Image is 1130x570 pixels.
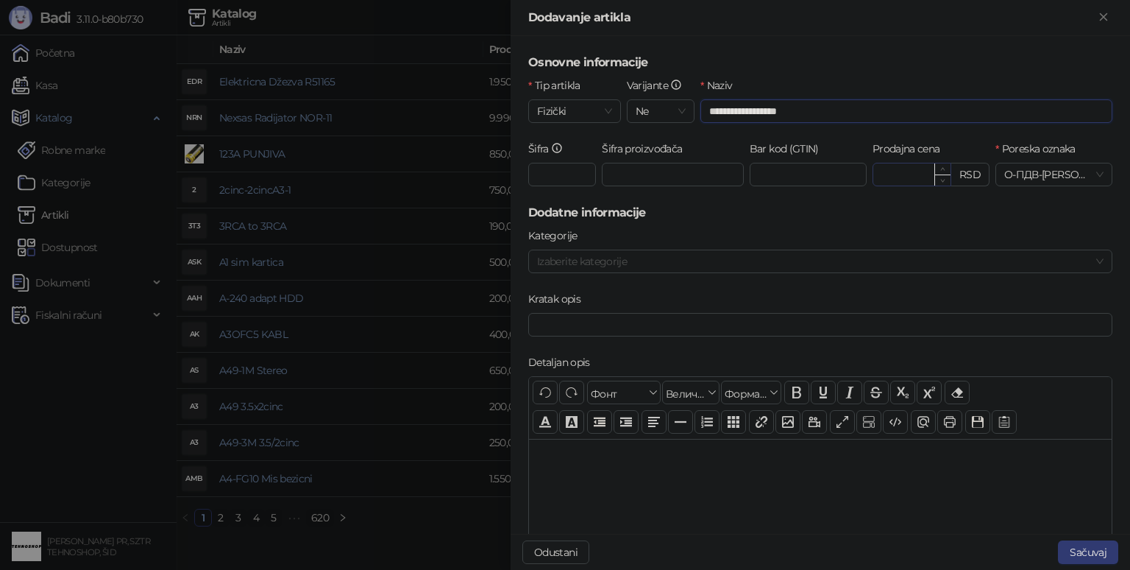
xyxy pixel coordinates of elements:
h5: Osnovne informacije [528,54,1112,71]
button: Поравнање [642,410,667,434]
span: Decrease Value [934,175,950,186]
button: Листа [694,410,719,434]
button: Прецртано [864,381,889,404]
span: Ne [636,100,686,122]
div: RSD [951,163,989,186]
label: Prodajna cena [873,141,949,157]
button: Приказ кода [883,410,908,434]
button: Боја текста [533,410,558,434]
span: up [940,166,945,172]
button: Поврати [533,381,558,404]
input: Šifra proizvođača [602,163,744,186]
div: Dodavanje artikla [528,9,1095,27]
button: Индексирано [890,381,915,404]
label: Naziv [700,77,742,94]
span: Fizički [537,100,612,122]
button: Шаблон [992,410,1017,434]
label: Tip artikla [528,77,589,94]
label: Poreska oznaka [995,141,1084,157]
button: Штампај [937,410,962,434]
button: Увлачење [614,410,639,434]
button: Табела [721,410,746,434]
button: Боја позадине [559,410,584,434]
input: Naziv [700,99,1112,123]
button: Слика [775,410,800,434]
button: Sačuvaj [1058,541,1118,564]
label: Kratak opis [528,291,589,307]
button: Фонт [587,381,661,404]
button: Експонент [917,381,942,404]
label: Detaljan opis [528,354,599,370]
span: down [940,178,945,183]
button: Понови [559,381,584,404]
button: Искошено [837,381,862,404]
button: Хоризонтална линија [668,410,693,434]
label: Varijante [627,77,692,94]
button: Уклони формат [945,381,970,404]
button: Odustani [522,541,589,564]
button: Приказ преко целог екрана [830,410,855,434]
button: Прикажи блокове [856,410,881,434]
button: Извлачење [587,410,612,434]
button: Видео [802,410,827,434]
label: Šifra [528,141,572,157]
button: Подебљано [784,381,809,404]
span: О-ПДВ - [PERSON_NAME] ( 20,00 %) [1004,163,1104,186]
button: Подвучено [811,381,836,404]
button: Zatvori [1095,9,1112,27]
button: Величина [662,381,719,404]
button: Веза [749,410,774,434]
input: Bar kod (GTIN) [750,163,867,186]
span: Increase Value [934,163,950,175]
label: Bar kod (GTIN) [750,141,828,157]
label: Kategorije [528,228,586,244]
button: Преглед [911,410,936,434]
input: Kratak opis [528,313,1112,337]
button: Сачувај [965,410,990,434]
label: Šifra proizvođača [602,141,692,157]
h5: Dodatne informacije [528,204,1112,222]
button: Формати [721,381,781,404]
